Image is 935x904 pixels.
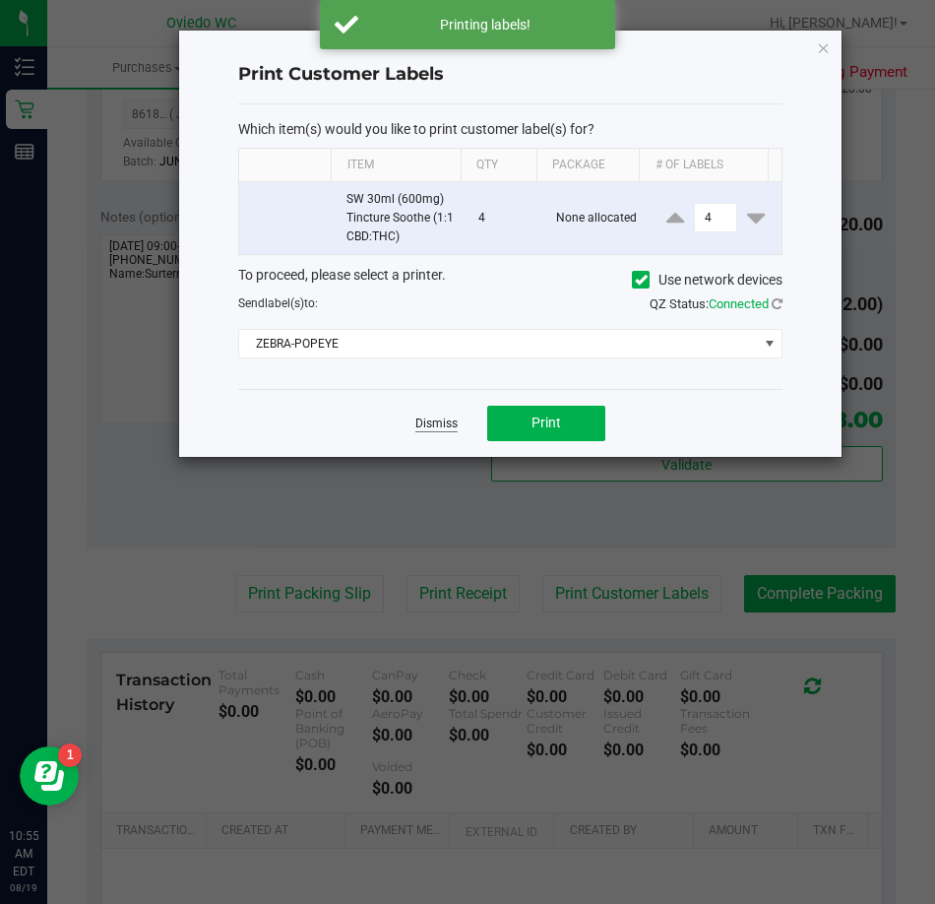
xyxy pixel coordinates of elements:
iframe: Resource center [20,746,79,806]
span: Connected [709,296,769,311]
iframe: Resource center unread badge [58,743,82,767]
td: SW 30ml (600mg) Tincture Soothe (1:1 CBD:THC) [335,182,467,255]
span: ZEBRA-POPEYE [239,330,758,357]
th: Item [331,149,460,182]
th: Package [536,149,639,182]
span: Print [531,415,561,430]
label: Use network devices [632,270,782,291]
th: Qty [461,149,536,182]
td: 4 [467,182,544,255]
div: To proceed, please select a printer. [223,265,798,294]
span: label(s) [265,296,304,310]
p: Which item(s) would you like to print customer label(s) for? [238,120,783,138]
span: Send to: [238,296,318,310]
div: Printing labels! [369,15,600,34]
h4: Print Customer Labels [238,62,783,88]
td: None allocated [544,182,650,255]
span: QZ Status: [650,296,782,311]
th: # of labels [639,149,768,182]
a: Dismiss [415,416,458,432]
button: Print [487,406,605,441]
